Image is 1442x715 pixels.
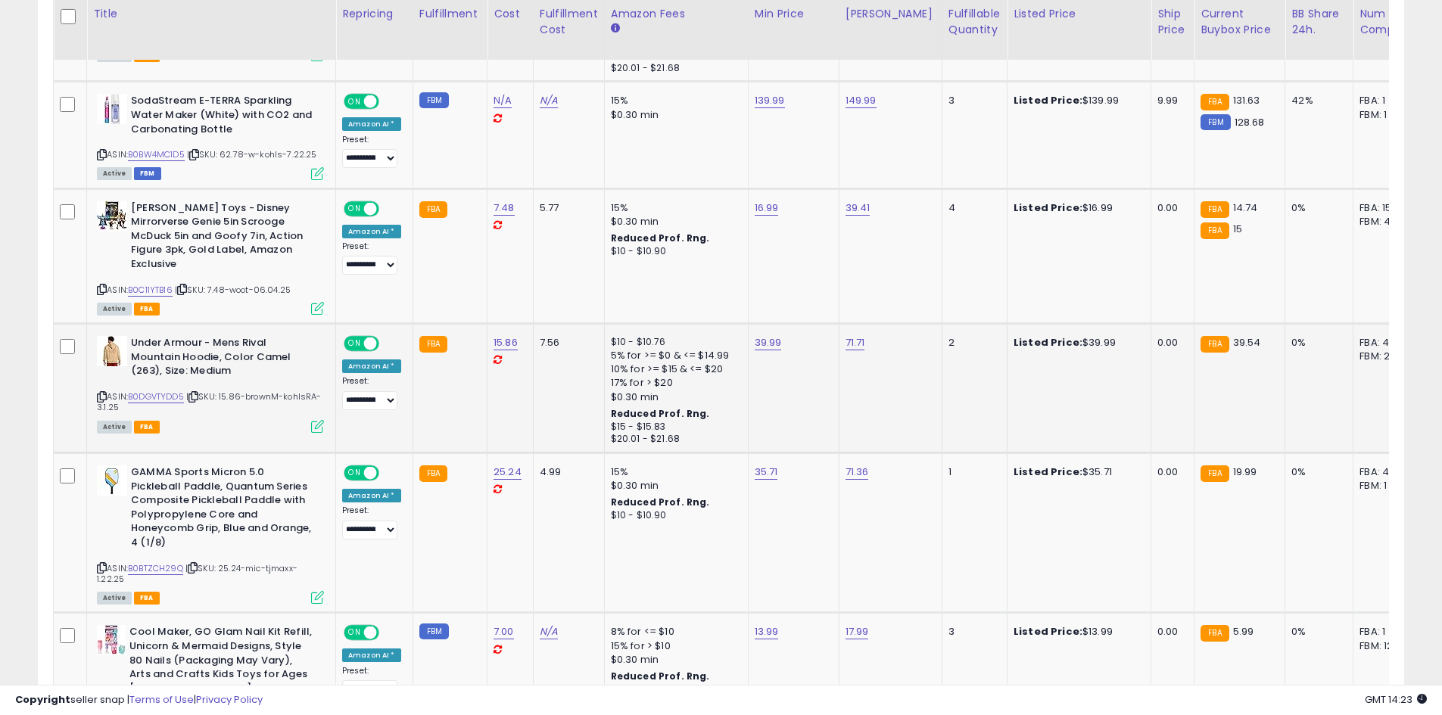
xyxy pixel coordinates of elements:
[377,626,401,639] span: OFF
[1014,624,1082,639] b: Listed Price:
[755,335,782,350] a: 39.99
[611,465,737,479] div: 15%
[15,693,263,707] div: seller snap | |
[1157,6,1188,38] div: Ship Price
[134,303,160,316] span: FBA
[342,505,401,539] div: Preset:
[97,201,127,232] img: 51HlTnvg8jL._SL40_.jpg
[97,592,132,605] span: All listings currently available for purchase on Amazon
[1157,465,1182,479] div: 0.00
[419,201,447,218] small: FBA
[1359,465,1409,479] div: FBA: 4
[1291,201,1341,215] div: 0%
[1014,335,1082,350] b: Listed Price:
[97,336,324,431] div: ASIN:
[97,390,322,413] span: | SKU: 15.86-brownM-kohlsRA-3.1.25
[97,201,324,313] div: ASIN:
[540,93,558,108] a: N/A
[1201,625,1229,642] small: FBA
[611,509,737,522] div: $10 - $10.90
[611,479,737,493] div: $0.30 min
[1233,335,1261,350] span: 39.54
[948,336,995,350] div: 2
[342,135,401,169] div: Preset:
[1201,6,1278,38] div: Current Buybox Price
[846,624,869,639] a: 17.99
[611,245,737,258] div: $10 - $10.90
[97,336,127,366] img: 31vqs18nEbL._SL40_.jpg
[494,93,512,108] a: N/A
[846,465,869,480] a: 71.36
[131,336,315,382] b: Under Armour - Mens Rival Mountain Hoodie, Color Camel (263), Size: Medium
[611,108,737,122] div: $0.30 min
[131,94,315,140] b: SodaStream E-TERRA Sparkling Water Maker (White) with CO2 and Carbonating Bottle
[846,201,870,216] a: 39.41
[755,624,779,639] a: 13.99
[1291,625,1341,639] div: 0%
[1359,639,1409,653] div: FBM: 12
[419,465,447,482] small: FBA
[1014,6,1145,22] div: Listed Price
[611,421,737,434] div: $15 - $15.83
[1157,201,1182,215] div: 0.00
[377,467,401,480] span: OFF
[540,6,598,38] div: Fulfillment Cost
[1365,692,1427,707] span: 2025-08-15 14:23 GMT
[345,95,364,108] span: ON
[1291,465,1341,479] div: 0%
[1201,114,1230,130] small: FBM
[1201,336,1229,353] small: FBA
[611,670,710,682] b: Reduced Prof. Rng.
[342,225,401,238] div: Amazon AI *
[1359,108,1409,122] div: FBM: 1
[948,94,995,107] div: 3
[611,496,710,508] b: Reduced Prof. Rng.
[134,421,160,434] span: FBA
[97,94,324,178] div: ASIN:
[846,93,877,108] a: 149.99
[419,623,449,639] small: FBM
[342,489,401,502] div: Amazon AI *
[97,465,324,602] div: ASIN:
[1235,115,1265,129] span: 128.68
[611,6,742,22] div: Amazon Fees
[755,465,778,480] a: 35.71
[1359,336,1409,350] div: FBA: 4
[494,624,514,639] a: 7.00
[128,284,173,297] a: B0C11YTB16
[1014,465,1139,479] div: $35.71
[494,6,527,22] div: Cost
[134,592,160,605] span: FBA
[1201,201,1229,218] small: FBA
[611,232,710,244] b: Reduced Prof. Rng.
[611,94,737,107] div: 15%
[1201,94,1229,110] small: FBA
[97,625,126,655] img: 41p0Gu6qreL._SL40_.jpg
[611,407,710,420] b: Reduced Prof. Rng.
[128,562,183,575] a: B0BTZCH29Q
[611,376,737,390] div: 17% for > $20
[129,625,313,699] b: Cool Maker, GO Glam Nail Kit Refill, Unicorn & Mermaid Designs, Style 80 Nails (Packaging May Var...
[611,653,737,667] div: $0.30 min
[128,390,184,403] a: B0DGVTYDD5
[611,62,737,75] div: $20.01 - $21.68
[342,648,401,662] div: Amazon AI *
[1014,201,1082,215] b: Listed Price:
[1014,336,1139,350] div: $39.99
[611,215,737,228] div: $0.30 min
[342,666,401,700] div: Preset:
[97,167,132,180] span: All listings currently available for purchase on Amazon
[97,421,132,434] span: All listings currently available for purchase on Amazon
[419,92,449,108] small: FBM
[611,349,737,362] div: 5% for >= $0 & <= $14.99
[540,465,593,479] div: 4.99
[97,465,127,496] img: 31eOhQ-SwxL._SL40_.jpg
[611,201,737,215] div: 15%
[611,625,737,639] div: 8% for <= $10
[755,201,779,216] a: 16.99
[131,465,315,553] b: GAMMA Sports Micron 5.0 Pickleball Paddle, Quantum Series Composite Pickleball Paddle with Polypr...
[345,202,364,215] span: ON
[342,117,401,131] div: Amazon AI *
[494,201,515,216] a: 7.48
[1233,624,1254,639] span: 5.99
